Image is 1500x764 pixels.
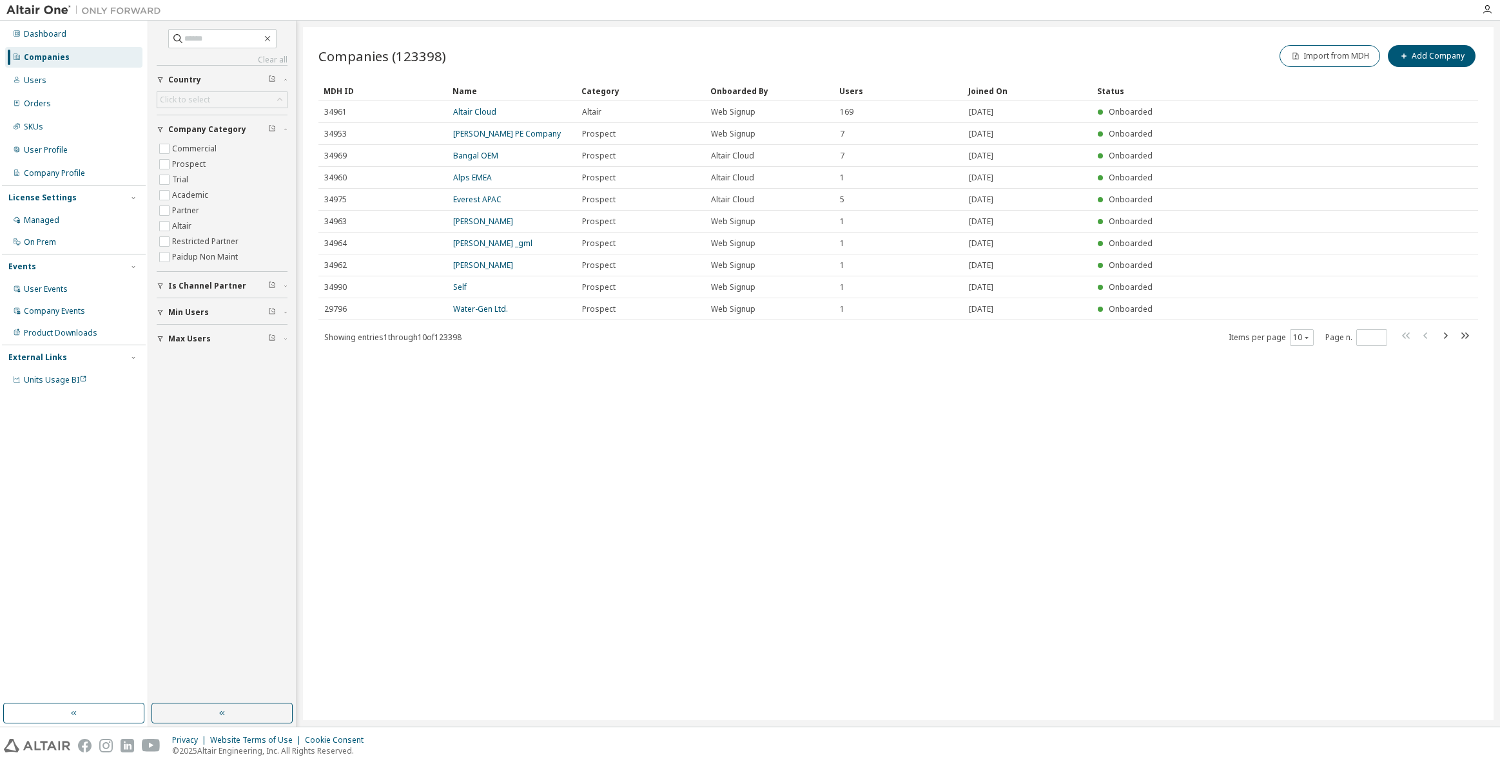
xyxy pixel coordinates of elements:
span: Max Users [168,334,211,344]
label: Altair [172,218,194,234]
div: Click to select [157,92,287,108]
span: 1 [840,304,844,314]
a: [PERSON_NAME] PE Company [453,128,561,139]
button: Company Category [157,115,287,144]
div: Category [581,81,700,101]
span: Onboarded [1109,260,1153,271]
span: Web Signup [711,260,755,271]
span: [DATE] [969,304,993,314]
label: Restricted Partner [172,234,241,249]
span: Items per page [1229,329,1314,346]
button: 10 [1293,332,1310,343]
label: Trial [172,172,191,187]
span: [DATE] [969,107,993,117]
span: Prospect [582,282,616,292]
span: [DATE] [969,282,993,292]
span: 34960 [324,173,347,183]
span: Web Signup [711,216,755,227]
span: Onboarded [1109,194,1153,205]
span: 29796 [324,304,347,314]
span: Prospect [582,304,616,314]
div: Onboarded By [710,81,829,101]
span: 1 [840,173,844,183]
span: 1 [840,282,844,292]
div: Click to select [160,95,210,105]
span: 34975 [324,195,347,205]
div: Users [24,75,46,86]
div: Privacy [172,735,210,745]
span: Prospect [582,216,616,227]
img: facebook.svg [78,739,92,752]
span: [DATE] [969,195,993,205]
span: Altair [582,107,601,117]
div: Name [453,81,571,101]
span: [DATE] [969,260,993,271]
span: Onboarded [1109,282,1153,292]
span: Prospect [582,260,616,271]
span: [DATE] [969,238,993,249]
button: Min Users [157,298,287,327]
label: Academic [172,187,211,203]
div: Managed [24,215,59,225]
label: Commercial [172,141,219,157]
button: Add Company [1388,45,1476,67]
span: 169 [840,107,853,117]
div: Events [8,262,36,272]
div: Company Profile [24,168,85,178]
a: Water-Gen Ltd. [453,303,508,314]
span: 1 [840,260,844,271]
span: Altair Cloud [711,173,754,183]
a: [PERSON_NAME] _gml [453,238,532,249]
span: Onboarded [1109,150,1153,161]
a: Clear all [157,55,287,65]
span: Web Signup [711,238,755,249]
span: 1 [840,216,844,227]
span: Prospect [582,195,616,205]
span: Onboarded [1109,303,1153,314]
div: Joined On [968,81,1087,101]
span: Web Signup [711,304,755,314]
img: altair_logo.svg [4,739,70,752]
div: Company Events [24,306,85,316]
span: Page n. [1325,329,1387,346]
span: 34963 [324,216,347,227]
span: Clear filter [268,307,276,318]
div: External Links [8,352,67,363]
a: Self [453,282,467,292]
div: User Profile [24,145,68,155]
span: 34990 [324,282,347,292]
span: Prospect [582,173,616,183]
span: 34964 [324,238,347,249]
span: 1 [840,238,844,249]
span: 7 [840,151,844,161]
span: Clear filter [268,334,276,344]
span: Prospect [582,151,616,161]
div: Cookie Consent [305,735,371,745]
span: Clear filter [268,281,276,291]
a: [PERSON_NAME] [453,260,513,271]
span: [DATE] [969,129,993,139]
p: © 2025 Altair Engineering, Inc. All Rights Reserved. [172,745,371,756]
div: License Settings [8,193,77,203]
span: Companies (123398) [318,47,446,65]
span: Units Usage BI [24,374,87,385]
span: Onboarded [1109,238,1153,249]
span: 34962 [324,260,347,271]
span: Clear filter [268,124,276,135]
img: linkedin.svg [121,739,134,752]
div: On Prem [24,237,56,247]
span: 5 [840,195,844,205]
span: Is Channel Partner [168,281,246,291]
span: 7 [840,129,844,139]
div: User Events [24,284,68,294]
span: Country [168,75,201,85]
span: Onboarded [1109,106,1153,117]
button: Country [157,66,287,94]
span: Altair Cloud [711,151,754,161]
a: [PERSON_NAME] [453,216,513,227]
div: Status [1097,81,1401,101]
img: youtube.svg [142,739,161,752]
div: Product Downloads [24,328,97,338]
label: Paidup Non Maint [172,249,240,265]
span: [DATE] [969,151,993,161]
